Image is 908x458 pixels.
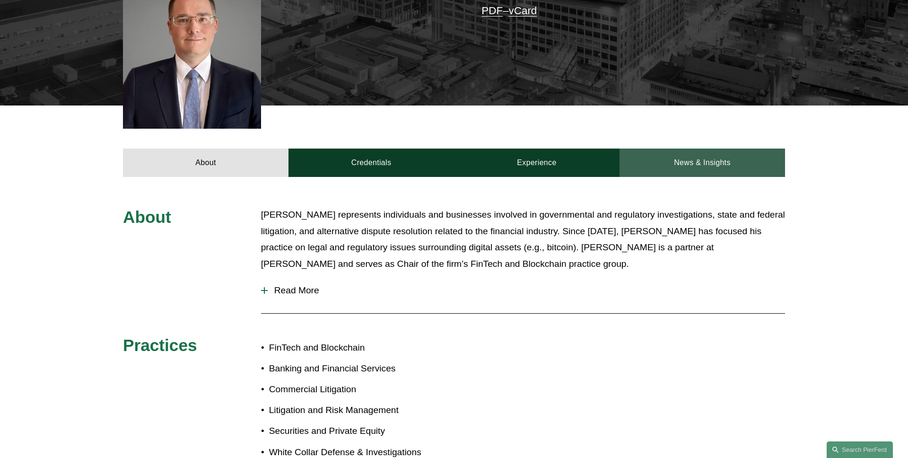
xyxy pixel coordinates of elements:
[269,361,454,377] p: Banking and Financial Services
[123,336,197,354] span: Practices
[123,149,288,177] a: About
[261,207,785,272] p: [PERSON_NAME] represents individuals and businesses involved in governmental and regulatory inves...
[827,441,893,458] a: Search this site
[268,285,785,296] span: Read More
[269,423,454,440] p: Securities and Private Equity
[269,340,454,356] p: FinTech and Blockchain
[509,5,537,17] a: vCard
[481,5,503,17] a: PDF
[288,149,454,177] a: Credentials
[123,208,171,226] span: About
[620,149,785,177] a: News & Insights
[261,278,785,303] button: Read More
[454,149,620,177] a: Experience
[269,402,454,419] p: Litigation and Risk Management
[269,381,454,398] p: Commercial Litigation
